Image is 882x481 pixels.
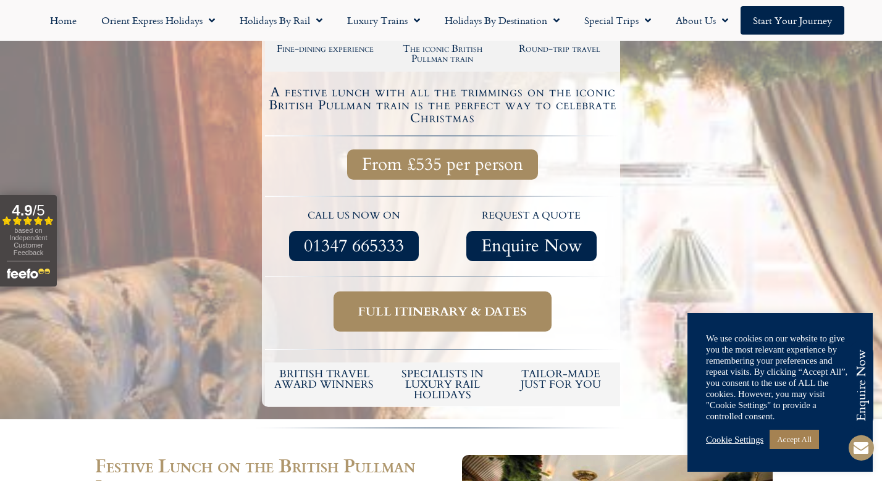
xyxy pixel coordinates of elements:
a: Start your Journey [741,6,844,35]
a: About Us [663,6,741,35]
a: 01347 665333 [289,231,419,261]
h2: Fine-dining experience [273,44,378,54]
a: Accept All [770,430,819,449]
h5: tailor-made just for you [508,369,614,390]
p: request a quote [449,208,615,224]
h2: Round-trip travel [507,44,612,54]
a: Luxury Trains [335,6,432,35]
span: Enquire Now [481,238,582,254]
a: Holidays by Destination [432,6,572,35]
a: From £535 per person [347,149,538,180]
span: 01347 665333 [304,238,404,254]
a: Special Trips [572,6,663,35]
h4: A festive lunch with all the trimmings on the iconic British Pullman train is the perfect way to ... [267,86,618,125]
a: Orient Express Holidays [89,6,227,35]
p: call us now on [271,208,437,224]
h6: Specialists in luxury rail holidays [390,369,496,400]
a: Enquire Now [466,231,597,261]
div: We use cookies on our website to give you the most relevant experience by remembering your prefer... [706,333,854,422]
h5: British Travel Award winners [271,369,377,390]
span: From £535 per person [362,157,523,172]
a: Full itinerary & dates [334,291,552,332]
a: Home [38,6,89,35]
a: Cookie Settings [706,434,763,445]
h2: The iconic British Pullman train [390,44,495,64]
nav: Menu [6,6,876,35]
span: Full itinerary & dates [358,304,527,319]
a: Holidays by Rail [227,6,335,35]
